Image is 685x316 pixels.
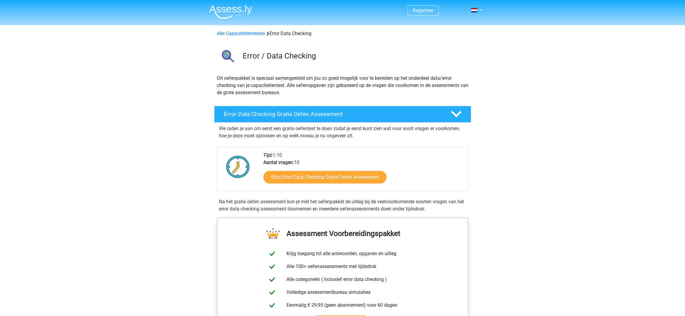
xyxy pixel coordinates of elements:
a: Alle Capaciteitentesten [217,31,265,36]
a: Error Data Checking Gratis Oefen Assessment [212,106,474,123]
p: Dit oefenpakket is speciaal samengesteld om jou zo goed mogelijk voor te bereiden op het onderdee... [217,75,468,96]
h3: Error / Data Checking [243,51,466,61]
h4: Error Data Checking Gratis Oefen Assessment [224,111,441,118]
div: Error Data Checking [214,30,471,37]
b: Aantal vragen: [263,159,294,165]
div: 1:10 10 [259,152,468,191]
img: Klok [223,152,253,182]
div: Na het gratis oefen assessment kun je met het oefenpakket de uitleg bij de veelvoorkomende soorte... [217,198,469,213]
a: Registreer [413,7,434,13]
a: Start Error Data Checking Gratis Oefen Assessment [263,171,386,183]
img: error data checking [214,44,240,70]
b: Tijd: [263,152,273,158]
p: We raden je aan om eerst een gratis oefentest te doen zodat je eerst kunt zien wat voor soort vra... [219,125,466,139]
img: Assessly [209,5,252,19]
